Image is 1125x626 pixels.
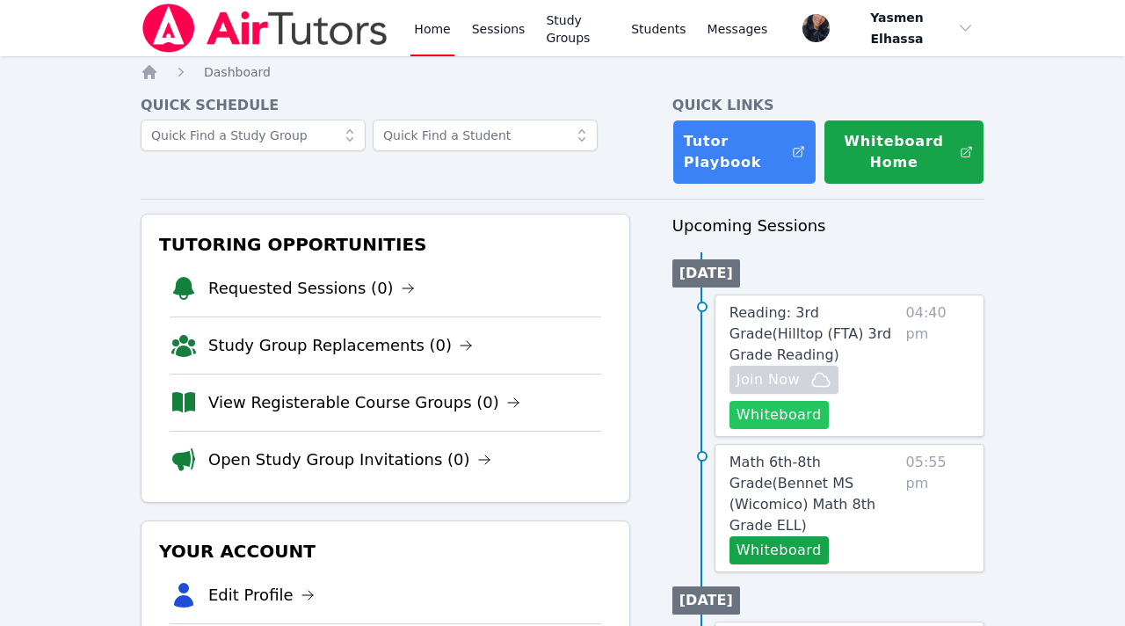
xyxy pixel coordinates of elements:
li: [DATE] [672,586,740,615]
button: Whiteboard [729,536,829,564]
button: Whiteboard Home [824,120,984,185]
span: Messages [708,20,768,38]
span: Reading: 3rd Grade ( Hilltop (FTA) 3rd Grade Reading ) [729,304,891,363]
button: Join Now [729,366,838,394]
a: Study Group Replacements (0) [208,333,473,358]
span: 04:40 pm [906,302,969,429]
h3: Your Account [156,535,615,567]
a: View Registerable Course Groups (0) [208,390,520,415]
button: Whiteboard [729,401,829,429]
a: Dashboard [204,63,271,81]
input: Quick Find a Study Group [141,120,366,151]
span: 05:55 pm [906,452,969,564]
a: Edit Profile [208,583,315,608]
h4: Quick Links [672,95,984,116]
span: Dashboard [204,65,271,79]
input: Quick Find a Student [373,120,598,151]
span: Math 6th-8th Grade ( Bennet MS (Wicomico) Math 8th Grade ELL ) [729,454,875,534]
h4: Quick Schedule [141,95,630,116]
img: Air Tutors [141,4,389,53]
li: [DATE] [672,259,740,288]
h3: Tutoring Opportunities [156,229,615,260]
a: Tutor Playbook [672,120,817,185]
a: Reading: 3rd Grade(Hilltop (FTA) 3rd Grade Reading) [729,302,899,366]
h3: Upcoming Sessions [672,214,984,238]
a: Requested Sessions (0) [208,276,415,301]
span: Join Now [737,369,800,390]
nav: Breadcrumb [141,63,984,81]
a: Math 6th-8th Grade(Bennet MS (Wicomico) Math 8th Grade ELL) [729,452,899,536]
a: Open Study Group Invitations (0) [208,448,491,472]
